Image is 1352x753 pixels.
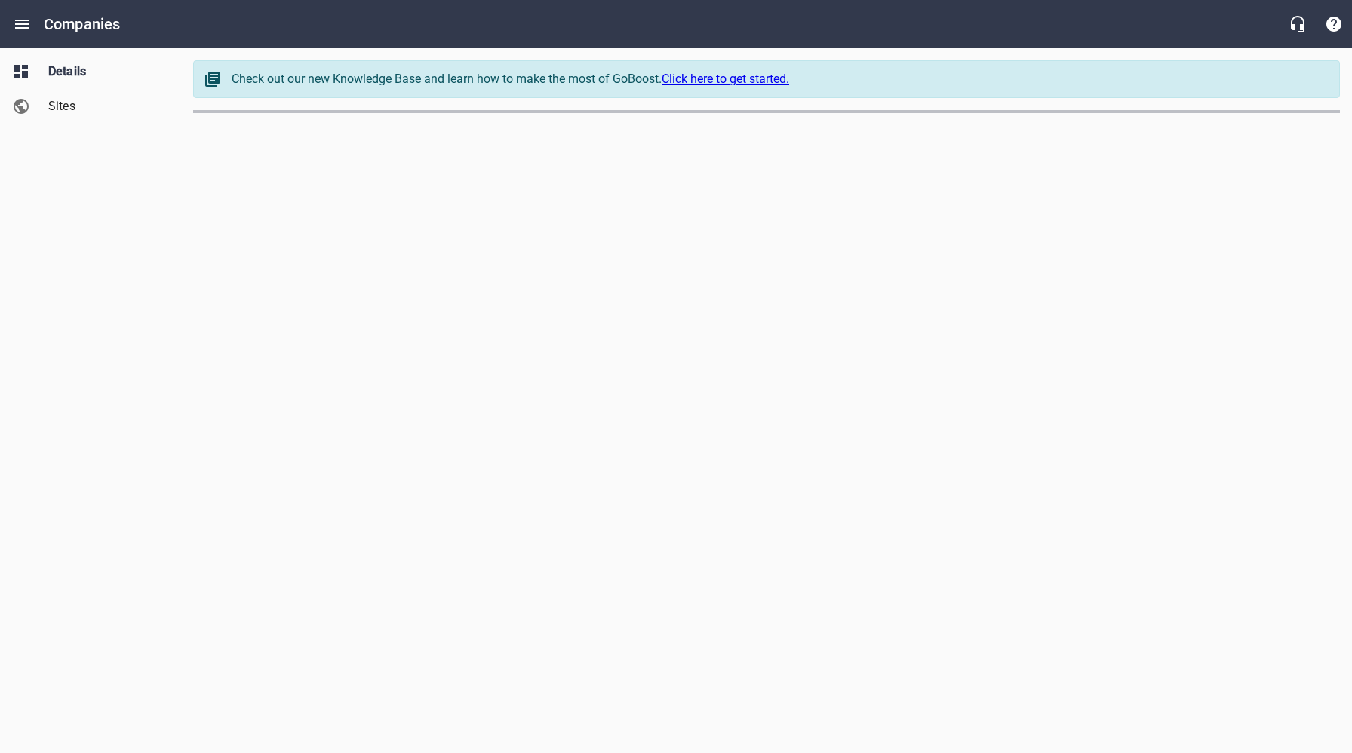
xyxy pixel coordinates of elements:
[48,63,163,81] span: Details
[1316,6,1352,42] button: Support Portal
[232,70,1324,88] div: Check out our new Knowledge Base and learn how to make the most of GoBoost.
[44,12,120,36] h6: Companies
[4,6,40,42] button: Open drawer
[662,72,789,86] a: Click here to get started.
[48,97,163,115] span: Sites
[1280,6,1316,42] button: Live Chat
